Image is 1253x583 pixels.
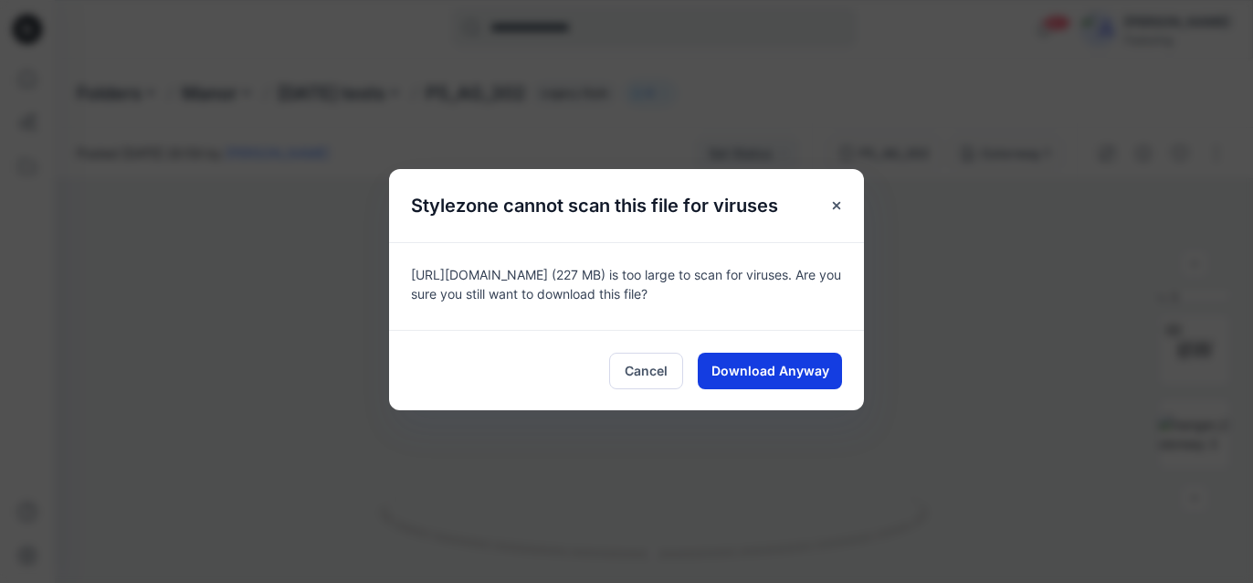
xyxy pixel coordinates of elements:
[698,353,842,389] button: Download Anyway
[609,353,683,389] button: Cancel
[711,361,829,380] span: Download Anyway
[389,242,864,330] div: [URL][DOMAIN_NAME] (227 MB) is too large to scan for viruses. Are you sure you still want to down...
[625,361,668,380] span: Cancel
[389,169,800,242] h5: Stylezone cannot scan this file for viruses
[820,189,853,222] button: Close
